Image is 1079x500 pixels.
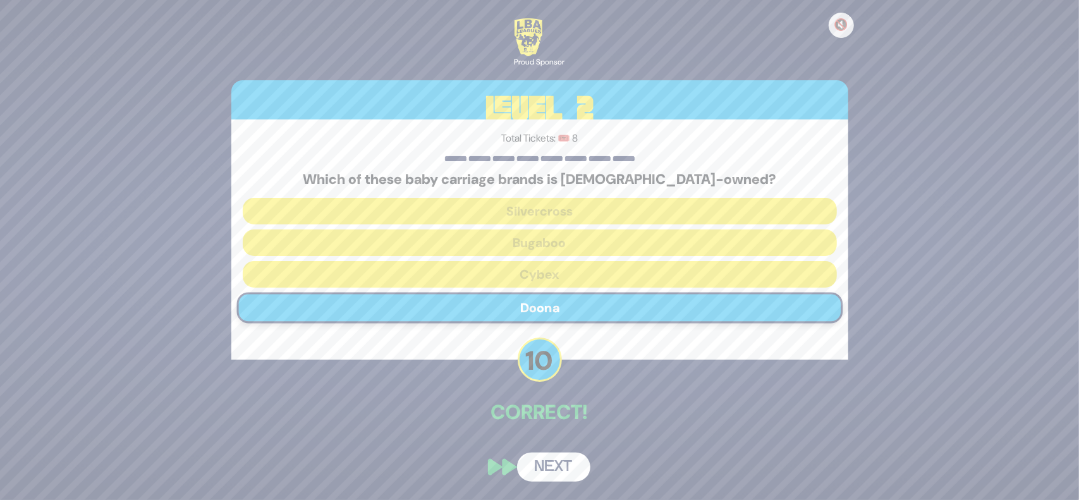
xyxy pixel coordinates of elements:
p: Correct! [231,397,848,427]
button: Doona [236,293,843,324]
img: LBA [515,18,543,56]
h5: Which of these baby carriage brands is [DEMOGRAPHIC_DATA]-owned? [243,171,837,188]
div: Proud Sponsor [515,56,565,68]
button: Next [517,453,590,482]
h3: Level 2 [231,80,848,137]
button: 🔇 [829,13,854,38]
p: 10 [518,338,562,382]
button: Cybex [243,261,837,288]
button: Silvercross [243,198,837,224]
p: Total Tickets: 🎟️ 8 [243,131,837,146]
button: Bugaboo [243,229,837,256]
